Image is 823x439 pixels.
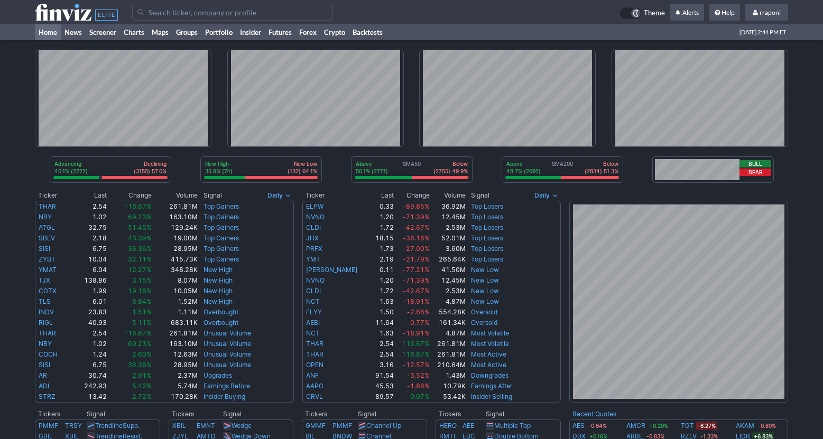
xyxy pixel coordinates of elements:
[39,422,58,429] a: PMMF
[506,160,541,167] p: Above
[204,319,238,326] a: Overbought
[128,234,152,242] span: 43.39%
[71,212,108,222] td: 1.02
[430,222,467,233] td: 2.53M
[95,422,123,429] span: Trendline
[370,328,394,339] td: 1.63
[152,233,198,244] td: 19.00M
[306,329,320,337] a: NCT
[65,422,82,429] a: TRSY
[370,275,394,286] td: 1.20
[463,422,474,429] a: AEE
[370,360,394,370] td: 3.16
[39,382,49,390] a: ADI
[152,190,198,201] th: Volume
[403,223,430,231] span: -42.67%
[71,370,108,381] td: 30.74
[430,349,467,360] td: 261.81M
[152,328,198,339] td: 261.81M
[355,160,469,176] div: SMA50
[357,409,427,419] th: Signal
[39,202,56,210] a: THAR
[506,167,541,175] p: 48.7% (2692)
[134,160,167,167] p: Declining
[370,190,394,201] th: Last
[471,393,512,400] a: Insider Selling
[204,361,251,369] a: Unusual Volume
[370,349,394,360] td: 2.54
[430,381,467,391] td: 10.79K
[172,422,186,429] a: XBIL
[128,361,152,369] span: 36.36%
[407,371,430,379] span: -3.52%
[745,4,788,21] a: rraponi
[204,266,233,274] a: New High
[152,307,198,317] td: 1.11M
[71,233,108,244] td: 2.18
[739,169,771,176] button: Bear
[736,421,754,431] a: AKAM
[306,223,321,231] a: CLDI
[407,319,430,326] span: -0.77%
[132,382,152,390] span: 5.42%
[201,24,236,40] a: Portfolio
[430,254,467,265] td: 265.64K
[204,255,239,263] a: Top Gainers
[403,213,430,221] span: -71.39%
[39,223,55,231] a: ATGL
[370,265,394,275] td: 0.11
[71,317,108,328] td: 40.93
[39,308,54,316] a: INDV
[86,409,160,419] th: Signal
[403,202,430,210] span: -89.85%
[471,371,508,379] a: Downgrades
[61,24,86,40] a: News
[471,276,499,284] a: New Low
[471,319,497,326] a: Oversold
[430,296,467,307] td: 4.87M
[204,234,239,242] a: Top Gainers
[71,360,108,370] td: 6.75
[148,24,172,40] a: Maps
[532,190,561,201] button: Signals interval
[152,286,198,296] td: 10.05M
[152,222,198,233] td: 129.24K
[370,233,394,244] td: 18.15
[306,319,320,326] a: AEBI
[71,307,108,317] td: 23.83
[585,160,618,167] p: Below
[306,382,323,390] a: AAPG
[430,275,467,286] td: 12.45M
[152,370,198,381] td: 2.37M
[152,201,198,212] td: 261.81M
[370,244,394,254] td: 1.73
[205,167,233,175] p: 35.9% (74)
[204,287,233,295] a: New High
[128,223,152,231] span: 51.45%
[302,409,357,419] th: Tickers
[471,340,509,348] a: Most Volatile
[356,160,388,167] p: Above
[471,382,512,390] a: Earnings After
[39,213,52,221] a: NBY
[71,286,108,296] td: 1.99
[152,339,198,349] td: 163.10M
[152,212,198,222] td: 163.10M
[430,328,467,339] td: 4.87M
[71,201,108,212] td: 2.54
[288,160,317,167] p: New Low
[430,244,467,254] td: 3.60M
[739,160,771,167] button: Bull
[128,266,152,274] span: 12.27%
[572,410,616,418] b: Recent Quotes
[430,286,467,296] td: 2.53M
[39,266,57,274] a: YMAT
[430,370,467,381] td: 1.43M
[39,245,50,253] a: SISI
[403,255,430,263] span: -21.79%
[152,360,198,370] td: 28.95M
[204,308,238,316] a: Overbought
[306,297,320,305] a: NCT
[471,297,499,305] a: New Low
[471,361,506,369] a: Most Active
